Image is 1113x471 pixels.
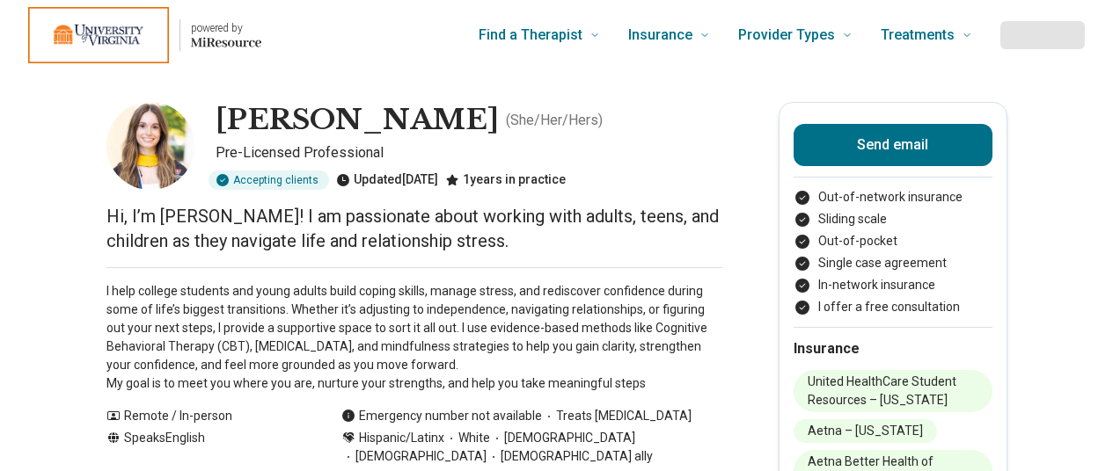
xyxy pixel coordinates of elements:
span: Hispanic/Latinx [359,429,444,447]
ul: Payment options [794,188,992,316]
span: [DEMOGRAPHIC_DATA] [341,447,487,466]
a: Home page [28,7,261,63]
span: Treatments [881,23,955,47]
span: White [444,429,490,447]
span: [DEMOGRAPHIC_DATA] [490,429,635,447]
li: In-network insurance [794,276,992,294]
h1: [PERSON_NAME] [216,102,499,139]
div: Emergency number not available [341,407,542,425]
button: Send email [794,124,992,166]
p: Hi, I’m [PERSON_NAME]! I am passionate about working with adults, teens, and children as they nav... [106,204,722,253]
li: Sliding scale [794,210,992,228]
li: Out-of-pocket [794,232,992,250]
div: Remote / In-person [106,407,306,425]
h2: Insurance [794,338,992,359]
li: Single case agreement [794,254,992,272]
li: United HealthCare Student Resources – [US_STATE] [794,370,992,412]
span: Insurance [628,23,692,47]
li: Aetna – [US_STATE] [794,419,937,443]
p: ( She/Her/Hers ) [506,110,603,131]
span: Treats [MEDICAL_DATA] [542,407,692,425]
p: powered by [191,21,261,35]
span: [DEMOGRAPHIC_DATA] ally [487,447,653,466]
span: Find a Therapist [479,23,582,47]
div: Speaks English [106,429,306,466]
li: Out-of-network insurance [794,188,992,207]
div: Updated [DATE] [336,170,438,190]
span: Provider Types [738,23,835,47]
p: Pre-Licensed Professional [216,142,722,163]
li: I offer a free consultation [794,298,992,316]
img: Sarah Dulaney, Pre-Licensed Professional [106,102,194,190]
div: 1 years in practice [445,170,566,190]
p: I help college students and young adults build coping skills, manage stress, and rediscover confi... [106,282,722,393]
div: Accepting clients [209,170,329,190]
